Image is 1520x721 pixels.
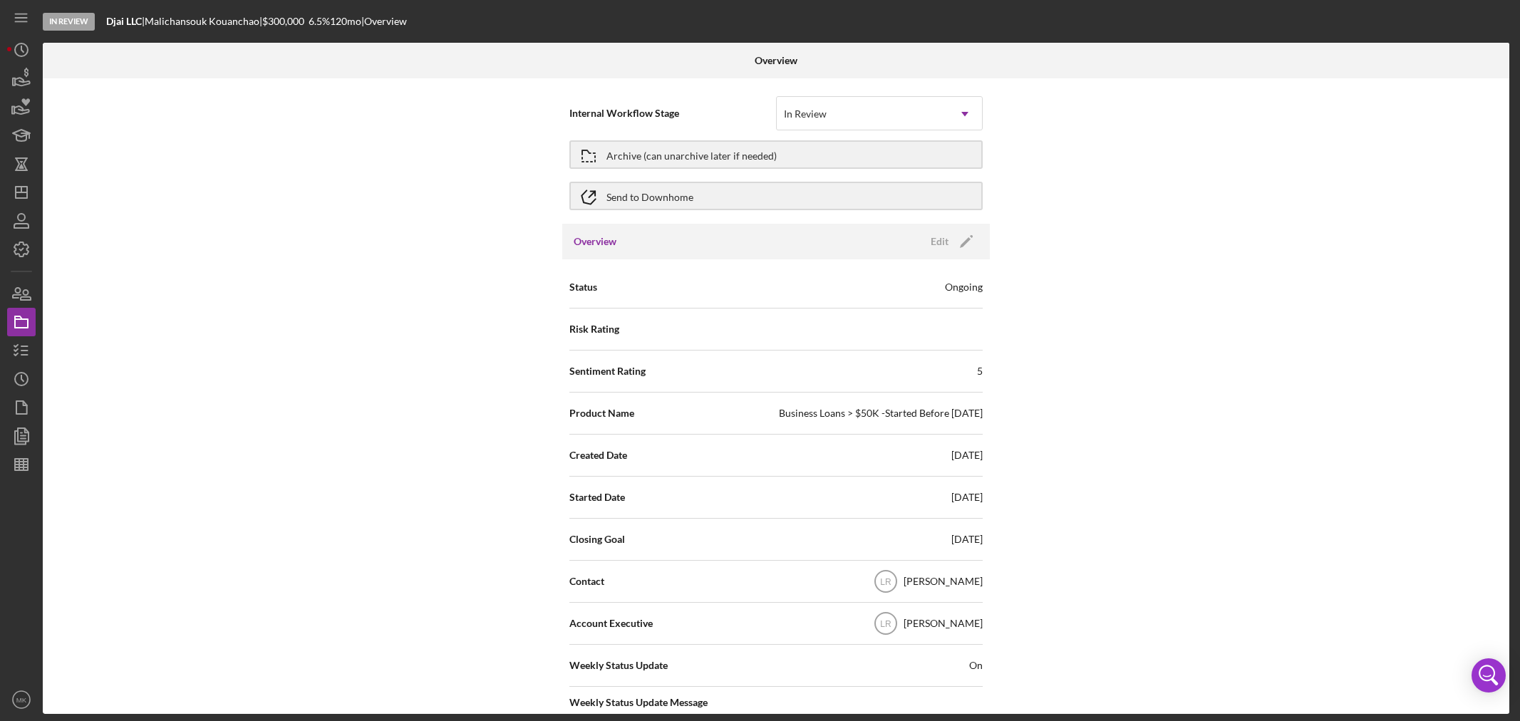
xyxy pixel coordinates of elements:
span: Created Date [569,448,627,462]
div: Edit [931,231,948,252]
span: Risk Rating [569,322,619,336]
span: Product Name [569,406,634,420]
button: Archive (can unarchive later if needed) [569,140,983,169]
text: MK [16,696,27,704]
div: Malichansouk Kouanchao | [145,16,262,27]
div: Archive (can unarchive later if needed) [606,142,777,167]
div: 5 [977,364,983,378]
span: Started Date [569,490,625,504]
text: LR [880,577,891,587]
div: | Overview [361,16,407,27]
span: Account Executive [569,616,653,631]
div: In Review [784,108,827,120]
button: Send to Downhome [569,182,983,210]
div: [DATE] [951,490,983,504]
span: Status [569,280,597,294]
div: [DATE] [951,448,983,462]
h3: Overview [574,234,616,249]
div: Ongoing [945,280,983,294]
text: LR [880,619,891,629]
div: Open Intercom Messenger [1472,658,1506,693]
span: Weekly Status Update [569,658,668,673]
div: Send to Downhome [606,183,693,209]
div: In Review [43,13,95,31]
b: Overview [755,55,797,66]
span: On [969,658,983,673]
button: Edit [922,231,978,252]
div: | [106,16,145,27]
span: $300,000 [262,15,304,27]
b: Djai LLC [106,15,142,27]
div: [DATE] [951,532,983,546]
div: [PERSON_NAME] [904,574,983,588]
span: Closing Goal [569,532,625,546]
div: 6.5 % [309,16,330,27]
div: 120 mo [330,16,361,27]
span: Internal Workflow Stage [569,106,776,120]
span: Weekly Status Update Message [569,695,983,710]
button: MK [7,685,36,714]
span: Contact [569,574,604,588]
span: Sentiment Rating [569,364,646,378]
div: Business Loans > $50K -Started Before [DATE] [779,406,983,420]
div: [PERSON_NAME] [904,616,983,631]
